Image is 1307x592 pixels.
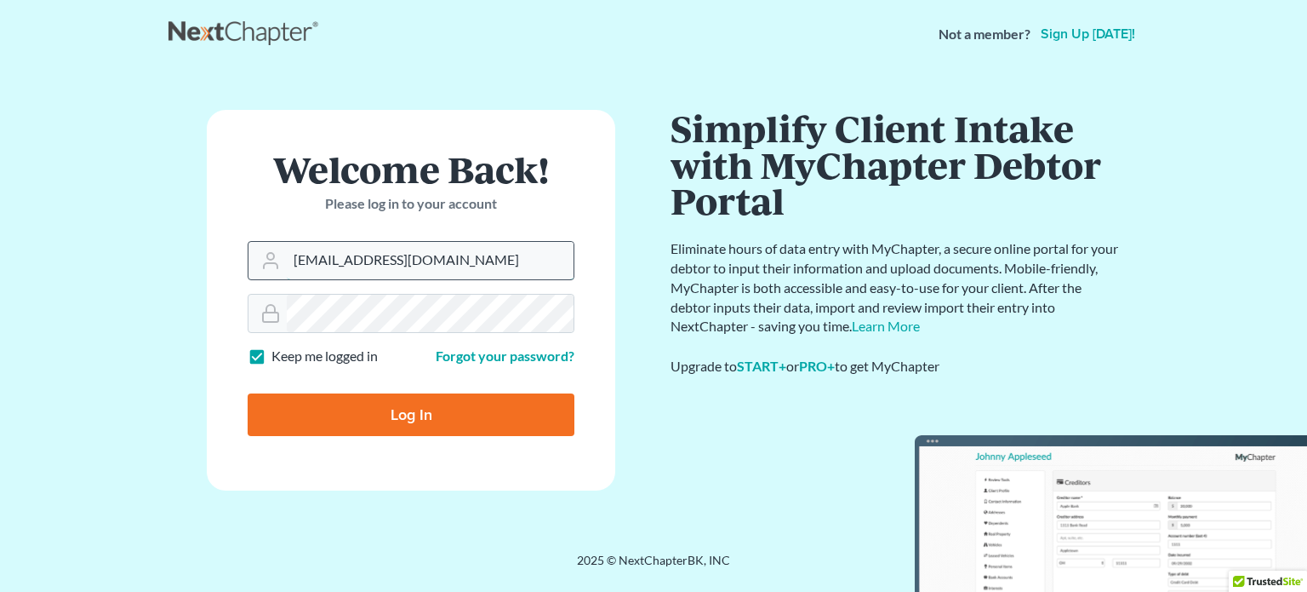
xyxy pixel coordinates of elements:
[168,552,1139,583] div: 2025 © NextChapterBK, INC
[939,25,1030,44] strong: Not a member?
[1037,27,1139,41] a: Sign up [DATE]!
[248,194,574,214] p: Please log in to your account
[671,110,1122,219] h1: Simplify Client Intake with MyChapter Debtor Portal
[248,394,574,436] input: Log In
[799,358,835,374] a: PRO+
[248,151,574,187] h1: Welcome Back!
[737,358,786,374] a: START+
[852,318,920,334] a: Learn More
[436,348,574,364] a: Forgot your password?
[287,242,574,279] input: Email Address
[671,357,1122,376] div: Upgrade to or to get MyChapter
[271,347,378,366] label: Keep me logged in
[671,239,1122,336] p: Eliminate hours of data entry with MyChapter, a secure online portal for your debtor to input the...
